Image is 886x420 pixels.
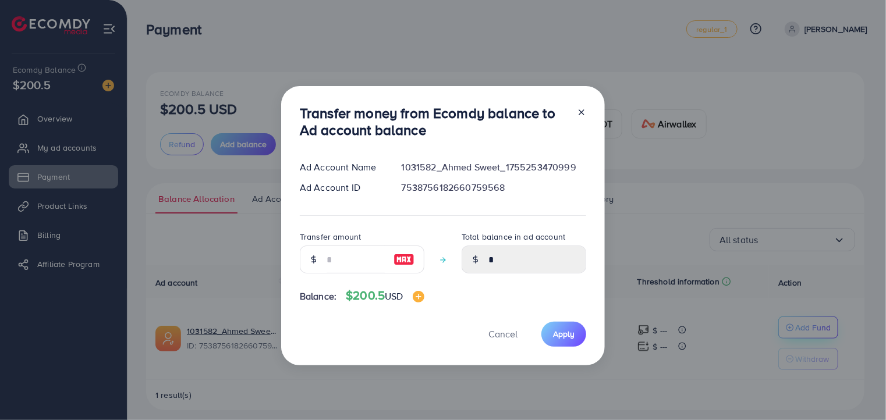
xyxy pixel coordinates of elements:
[300,290,336,303] span: Balance:
[392,181,596,194] div: 7538756182660759568
[300,231,361,243] label: Transfer amount
[300,105,568,138] h3: Transfer money from Ecomdy balance to Ad account balance
[413,291,424,302] img: image
[541,322,586,347] button: Apply
[346,289,424,303] h4: $200.5
[290,181,392,194] div: Ad Account ID
[837,368,877,411] iframe: Chat
[392,161,596,174] div: 1031582_Ahmed Sweet_1755253470999
[488,328,518,340] span: Cancel
[553,328,575,340] span: Apply
[474,322,532,347] button: Cancel
[462,231,565,243] label: Total balance in ad account
[385,290,403,302] span: USD
[290,161,392,174] div: Ad Account Name
[394,252,414,266] img: image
